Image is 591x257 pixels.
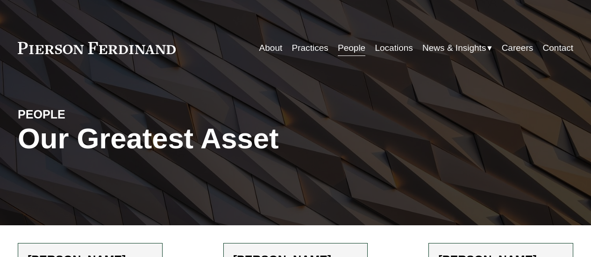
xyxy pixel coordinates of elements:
[338,39,365,57] a: People
[375,39,413,57] a: Locations
[422,40,486,56] span: News & Insights
[502,39,534,57] a: Careers
[292,39,328,57] a: Practices
[18,107,157,122] h4: PEOPLE
[259,39,283,57] a: About
[422,39,492,57] a: folder dropdown
[18,122,388,155] h1: Our Greatest Asset
[543,39,574,57] a: Contact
